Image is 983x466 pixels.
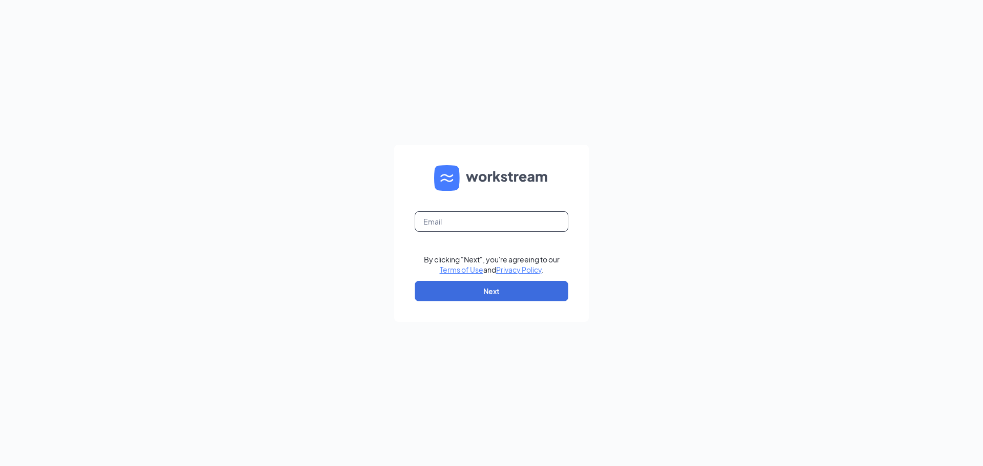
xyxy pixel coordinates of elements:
[415,281,568,301] button: Next
[496,265,542,274] a: Privacy Policy
[434,165,549,191] img: WS logo and Workstream text
[415,211,568,232] input: Email
[424,254,560,275] div: By clicking "Next", you're agreeing to our and .
[440,265,483,274] a: Terms of Use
